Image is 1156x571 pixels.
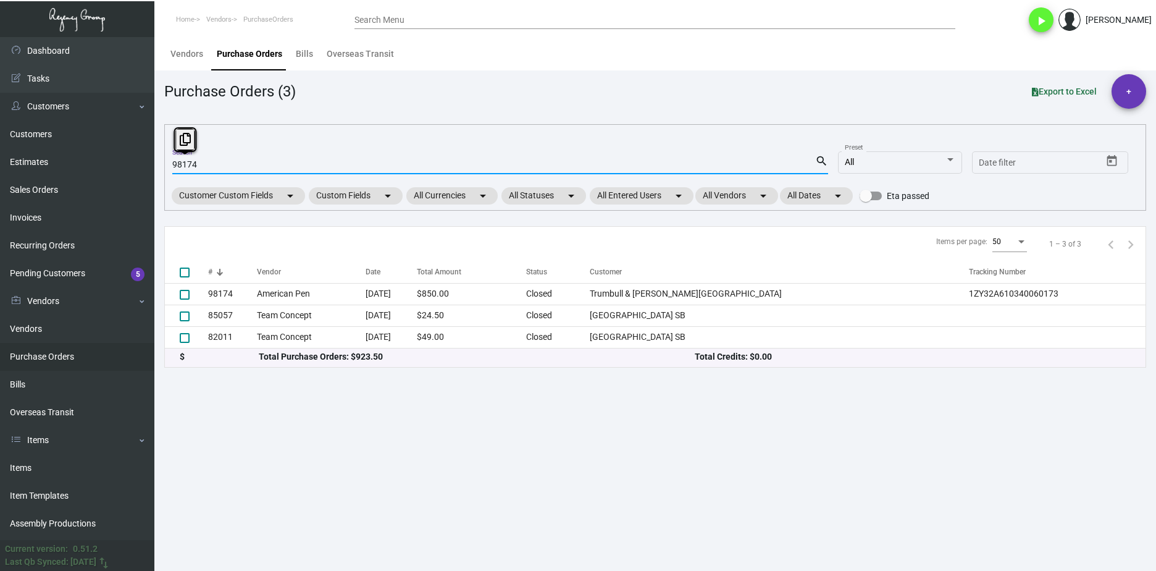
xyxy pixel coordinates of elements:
[380,188,395,203] mat-icon: arrow_drop_down
[257,266,281,277] div: Vendor
[257,326,366,348] td: Team Concept
[845,157,854,167] span: All
[180,133,191,146] i: Copy
[366,326,417,348] td: [DATE]
[1028,158,1087,168] input: End date
[327,48,394,61] div: Overseas Transit
[417,266,527,277] div: Total Amount
[259,350,695,363] div: Total Purchase Orders: $923.50
[257,283,366,305] td: American Pen
[1058,9,1081,31] img: admin@bootstrapmaster.com
[695,187,778,205] mat-chip: All Vendors
[417,305,527,326] td: $24.50
[526,305,590,326] td: Closed
[170,48,203,61] div: Vendors
[208,266,212,277] div: #
[1086,14,1152,27] div: [PERSON_NAME]
[257,266,366,277] div: Vendor
[695,350,1131,363] div: Total Credits: $0.00
[217,48,282,61] div: Purchase Orders
[1022,80,1107,103] button: Export to Excel
[366,283,417,305] td: [DATE]
[73,543,98,556] div: 0.51.2
[1101,234,1121,254] button: Previous page
[417,266,461,277] div: Total Amount
[969,266,1146,277] div: Tracking Number
[243,15,293,23] span: PurchaseOrders
[208,283,257,305] td: 98174
[780,187,853,205] mat-chip: All Dates
[992,238,1027,247] mat-select: Items per page:
[1049,239,1081,250] div: 1 – 3 of 3
[172,187,305,205] mat-chip: Customer Custom Fields
[590,266,969,277] div: Customer
[831,188,845,203] mat-icon: arrow_drop_down
[296,48,313,61] div: Bills
[5,556,96,569] div: Last Qb Synced: [DATE]
[1032,87,1097,96] span: Export to Excel
[526,266,547,277] div: Status
[309,187,403,205] mat-chip: Custom Fields
[164,80,296,103] div: Purchase Orders (3)
[936,236,987,247] div: Items per page:
[526,266,590,277] div: Status
[756,188,771,203] mat-icon: arrow_drop_down
[283,188,298,203] mat-icon: arrow_drop_down
[417,326,527,348] td: $49.00
[564,188,579,203] mat-icon: arrow_drop_down
[1029,7,1053,32] button: play_arrow
[1126,74,1131,109] span: +
[590,283,969,305] td: Trumbull & [PERSON_NAME][GEOGRAPHIC_DATA]
[176,15,195,23] span: Home
[815,154,828,169] mat-icon: search
[208,266,257,277] div: #
[366,305,417,326] td: [DATE]
[366,266,417,277] div: Date
[208,305,257,326] td: 85057
[979,158,1017,168] input: Start date
[887,188,929,203] span: Eta passed
[1121,234,1141,254] button: Next page
[969,283,1146,305] td: 1ZY32A610340060173
[526,326,590,348] td: Closed
[590,187,693,205] mat-chip: All Entered Users
[1102,151,1122,171] button: Open calendar
[1112,74,1146,109] button: +
[208,326,257,348] td: 82011
[590,266,622,277] div: Customer
[417,283,527,305] td: $850.00
[526,283,590,305] td: Closed
[501,187,586,205] mat-chip: All Statuses
[992,237,1001,246] span: 50
[969,266,1026,277] div: Tracking Number
[671,188,686,203] mat-icon: arrow_drop_down
[257,305,366,326] td: Team Concept
[590,326,969,348] td: [GEOGRAPHIC_DATA] SB
[5,543,68,556] div: Current version:
[590,305,969,326] td: [GEOGRAPHIC_DATA] SB
[1034,14,1049,28] i: play_arrow
[206,15,232,23] span: Vendors
[366,266,380,277] div: Date
[475,188,490,203] mat-icon: arrow_drop_down
[406,187,498,205] mat-chip: All Currencies
[180,350,259,363] div: $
